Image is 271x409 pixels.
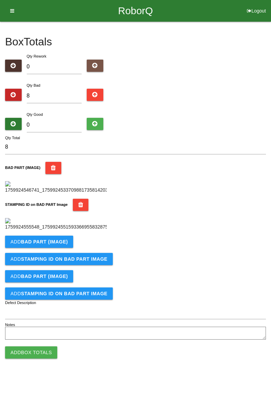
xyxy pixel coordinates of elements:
[5,218,107,231] img: 1759924555548_17599245515933669558328751275050.jpg
[5,135,20,141] label: Qty Total
[5,166,40,170] b: BAD PART (IMAGE)
[21,274,68,279] b: BAD PART (IMAGE)
[5,300,36,306] label: Defect Description
[5,287,113,300] button: AddSTAMPING ID on BAD PART Image
[5,181,107,194] img: 1759924546741_17599245337098817358142031743715.jpg
[27,83,40,87] label: Qty Bad
[27,54,46,58] label: Qty Rework
[21,256,107,262] b: STAMPING ID on BAD PART Image
[5,346,57,359] button: AddBox Totals
[5,253,113,265] button: AddSTAMPING ID on BAD PART Image
[5,36,266,48] h4: Box Totals
[5,202,68,207] b: STAMPING ID on BAD PART Image
[5,322,15,328] label: Notes
[5,236,73,248] button: AddBAD PART (IMAGE)
[21,239,68,244] b: BAD PART (IMAGE)
[5,270,73,282] button: AddBAD PART (IMAGE)
[45,162,61,174] button: BAD PART (IMAGE)
[21,291,107,296] b: STAMPING ID on BAD PART Image
[73,199,89,211] button: STAMPING ID on BAD PART Image
[27,112,43,116] label: Qty Good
